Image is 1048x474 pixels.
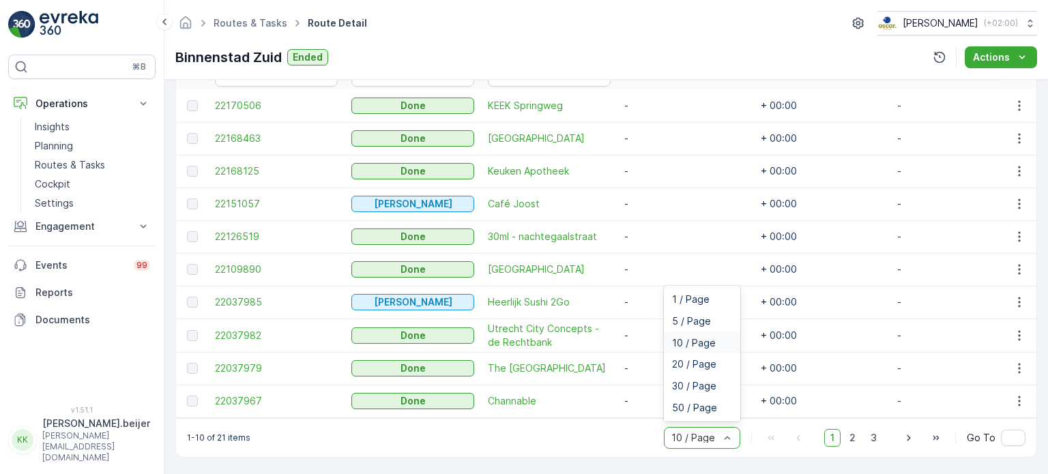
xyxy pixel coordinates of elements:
[864,429,883,447] span: 3
[754,220,890,253] td: + 00:00
[488,361,611,375] span: The [GEOGRAPHIC_DATA]
[401,394,426,408] p: Done
[617,188,754,220] td: -
[8,11,35,38] img: logo
[215,164,338,178] span: 22168125
[374,295,452,309] p: [PERSON_NAME]
[305,16,370,30] span: Route Detail
[488,361,611,375] a: The Hunfeld Hotel
[617,385,754,417] td: -
[35,120,70,134] p: Insights
[187,396,198,406] div: Toggle Row Selected
[672,338,716,349] span: 10 / Page
[187,166,198,177] div: Toggle Row Selected
[754,319,890,352] td: + 00:00
[215,361,338,375] a: 22037979
[215,295,338,309] a: 22037985
[672,359,716,370] span: 20 / Page
[132,61,146,72] p: ⌘B
[293,50,323,64] p: Ended
[488,197,611,211] a: Café Joost
[351,393,474,409] button: Done
[8,252,156,279] a: Events99
[351,360,474,376] button: Done
[672,294,710,305] span: 1 / Page
[877,11,1037,35] button: [PERSON_NAME](+02:00)
[29,194,156,213] a: Settings
[890,385,1027,417] td: -
[175,47,282,68] p: Binnenstad Zuid
[754,385,890,417] td: + 00:00
[287,49,328,65] button: Ended
[35,220,128,233] p: Engagement
[672,316,711,327] span: 5 / Page
[215,263,338,276] a: 22109890
[8,90,156,117] button: Operations
[617,89,754,122] td: -
[488,164,611,178] a: Keuken Apotheek
[617,220,754,253] td: -
[401,230,426,243] p: Done
[12,429,33,451] div: KK
[35,196,74,210] p: Settings
[754,122,890,155] td: + 00:00
[215,132,338,145] span: 22168463
[890,188,1027,220] td: -
[965,46,1037,68] button: Actions
[178,20,193,32] a: Homepage
[754,352,890,385] td: + 00:00
[488,230,611,243] a: 30ml - nachtegaalstraat
[42,417,150,430] p: [PERSON_NAME].beijer
[35,177,70,191] p: Cockpit
[187,297,198,308] div: Toggle Row Selected
[401,329,426,342] p: Done
[488,322,611,349] a: Utrecht City Concepts - de Rechtbank
[35,97,128,110] p: Operations
[8,406,156,414] span: v 1.51.1
[890,122,1027,155] td: -
[8,213,156,240] button: Engagement
[215,394,338,408] span: 22037967
[617,253,754,286] td: -
[488,132,611,145] a: Conscious Hotel Utrecht
[672,402,717,413] span: 50 / Page
[617,155,754,188] td: -
[401,132,426,145] p: Done
[8,417,156,463] button: KK[PERSON_NAME].beijer[PERSON_NAME][EMAIL_ADDRESS][DOMAIN_NAME]
[35,313,150,327] p: Documents
[351,261,474,278] button: Done
[973,50,1010,64] p: Actions
[351,98,474,114] button: Done
[8,306,156,334] a: Documents
[843,429,862,447] span: 2
[488,263,611,276] span: [GEOGRAPHIC_DATA]
[215,230,338,243] a: 22126519
[29,117,156,136] a: Insights
[29,136,156,155] a: Planning
[187,100,198,111] div: Toggle Row Selected
[351,228,474,245] button: Done
[351,327,474,344] button: Done
[401,164,426,178] p: Done
[401,99,426,113] p: Done
[488,99,611,113] span: KEEK Springweg
[215,99,338,113] a: 22170506
[187,231,198,242] div: Toggle Row Selected
[136,260,147,271] p: 99
[890,253,1027,286] td: -
[890,286,1027,319] td: -
[754,286,890,319] td: + 00:00
[488,394,611,408] a: Channable
[967,431,995,445] span: Go To
[488,263,611,276] a: UU - Universiteitsmuseum
[215,329,338,342] span: 22037982
[215,197,338,211] a: 22151057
